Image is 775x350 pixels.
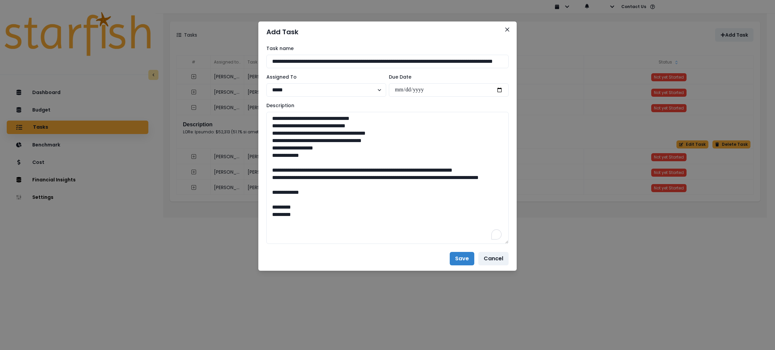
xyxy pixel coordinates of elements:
header: Add Task [258,21,517,42]
label: Assigned To [266,74,382,81]
label: Description [266,102,505,109]
button: Save [450,252,474,265]
label: Task name [266,45,505,52]
button: Cancel [478,252,509,265]
button: Close [502,24,513,35]
label: Due Date [389,74,505,81]
textarea: To enrich screen reader interactions, please activate Accessibility in Grammarly extension settings [266,112,509,244]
